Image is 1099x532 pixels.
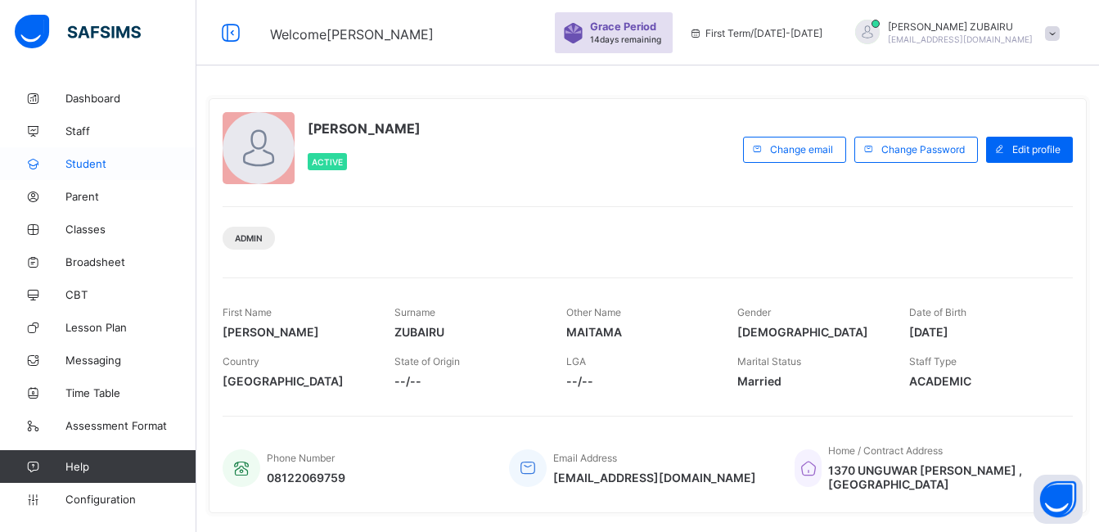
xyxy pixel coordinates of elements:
span: Grace Period [590,20,656,33]
span: ACADEMIC [909,374,1056,388]
span: Home / Contract Address [828,444,943,457]
span: 14 days remaining [590,34,661,44]
span: First Name [223,306,272,318]
span: [EMAIL_ADDRESS][DOMAIN_NAME] [888,34,1033,44]
div: SAGEERZUBAIRU [839,20,1068,47]
span: [EMAIL_ADDRESS][DOMAIN_NAME] [553,471,756,485]
span: Gender [737,306,771,318]
span: Admin [235,233,263,243]
span: ZUBAIRU [394,325,542,339]
span: Time Table [65,386,196,399]
span: Classes [65,223,196,236]
span: Active [312,157,343,167]
span: Staff [65,124,196,138]
span: Date of Birth [909,306,966,318]
span: [PERSON_NAME] [223,325,370,339]
span: [DEMOGRAPHIC_DATA] [737,325,885,339]
span: Surname [394,306,435,318]
span: [GEOGRAPHIC_DATA] [223,374,370,388]
span: session/term information [689,27,822,39]
span: MAITAMA [566,325,714,339]
span: Edit profile [1012,143,1061,156]
span: CBT [65,288,196,301]
span: Other Name [566,306,621,318]
span: Parent [65,190,196,203]
span: [PERSON_NAME] ZUBAIRU [888,20,1033,33]
span: Married [737,374,885,388]
span: Change Password [881,143,965,156]
span: Dashboard [65,92,196,105]
span: Lesson Plan [65,321,196,334]
span: State of Origin [394,355,460,367]
span: Configuration [65,493,196,506]
span: Assessment Format [65,419,196,432]
span: Help [65,460,196,473]
span: Marital Status [737,355,801,367]
img: sticker-purple.71386a28dfed39d6af7621340158ba97.svg [563,23,583,43]
span: Country [223,355,259,367]
span: Messaging [65,354,196,367]
span: [PERSON_NAME] [308,120,421,137]
button: Open asap [1034,475,1083,524]
span: Welcome [PERSON_NAME] [270,26,434,43]
span: Email Address [553,452,617,464]
img: safsims [15,15,141,49]
span: Student [65,157,196,170]
span: 08122069759 [267,471,345,485]
span: LGA [566,355,586,367]
span: --/-- [566,374,714,388]
span: Staff Type [909,355,957,367]
span: 1370 UNGUWAR [PERSON_NAME] , [GEOGRAPHIC_DATA] [828,463,1056,491]
span: [DATE] [909,325,1056,339]
span: Broadsheet [65,255,196,268]
span: --/-- [394,374,542,388]
span: Phone Number [267,452,335,464]
span: Change email [770,143,833,156]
